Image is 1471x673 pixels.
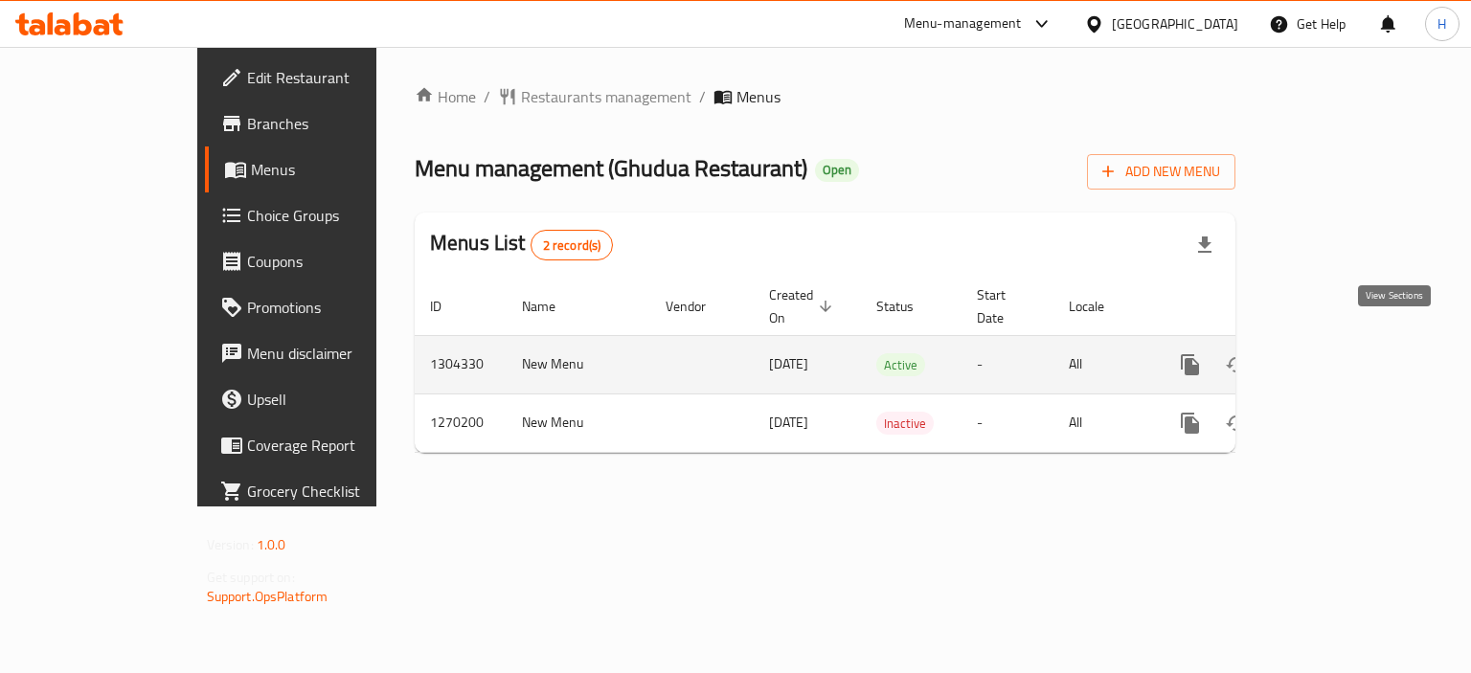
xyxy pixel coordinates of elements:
span: Get support on: [207,565,295,590]
span: Edit Restaurant [247,66,428,89]
span: Version: [207,532,254,557]
div: [GEOGRAPHIC_DATA] [1112,13,1238,34]
span: Open [815,162,859,178]
button: more [1167,400,1213,446]
span: Coverage Report [247,434,428,457]
span: Menu disclaimer [247,342,428,365]
span: [DATE] [769,410,808,435]
span: Choice Groups [247,204,428,227]
span: Grocery Checklist [247,480,428,503]
div: Open [815,159,859,182]
button: more [1167,342,1213,388]
span: 1.0.0 [257,532,286,557]
span: Menus [736,85,781,108]
span: Inactive [876,413,934,435]
td: New Menu [507,335,650,393]
span: Branches [247,112,428,135]
a: Home [415,85,476,108]
td: 1304330 [415,335,507,393]
span: ID [430,295,466,318]
span: [DATE] [769,351,808,376]
span: Promotions [247,296,428,319]
span: Menus [251,158,428,181]
li: / [699,85,706,108]
td: - [962,335,1053,393]
span: Restaurants management [521,85,691,108]
div: Active [876,353,925,376]
th: Actions [1152,278,1367,336]
span: Add New Menu [1102,160,1220,184]
td: All [1053,335,1152,393]
a: Coupons [205,238,443,284]
span: Name [522,295,580,318]
div: Menu-management [904,12,1022,35]
span: 2 record(s) [532,236,613,255]
span: Start Date [977,283,1030,329]
button: Change Status [1213,400,1259,446]
span: Active [876,354,925,376]
div: Total records count [531,230,614,260]
span: Vendor [666,295,731,318]
a: Promotions [205,284,443,330]
span: H [1437,13,1446,34]
a: Support.OpsPlatform [207,584,328,609]
button: Change Status [1213,342,1259,388]
a: Edit Restaurant [205,55,443,101]
span: Coupons [247,250,428,273]
div: Inactive [876,412,934,435]
li: / [484,85,490,108]
nav: breadcrumb [415,85,1235,108]
span: Status [876,295,939,318]
span: Locale [1069,295,1129,318]
a: Restaurants management [498,85,691,108]
td: 1270200 [415,393,507,452]
a: Choice Groups [205,192,443,238]
a: Menu disclaimer [205,330,443,376]
span: Menu management ( Ghudua Restaurant ) [415,146,807,190]
div: Export file [1182,222,1228,268]
span: Created On [769,283,838,329]
td: - [962,393,1053,452]
a: Branches [205,101,443,146]
td: New Menu [507,393,650,452]
a: Grocery Checklist [205,468,443,514]
button: Add New Menu [1087,154,1235,190]
h2: Menus List [430,229,613,260]
a: Upsell [205,376,443,422]
table: enhanced table [415,278,1367,453]
a: Coverage Report [205,422,443,468]
span: Upsell [247,388,428,411]
a: Menus [205,146,443,192]
td: All [1053,393,1152,452]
